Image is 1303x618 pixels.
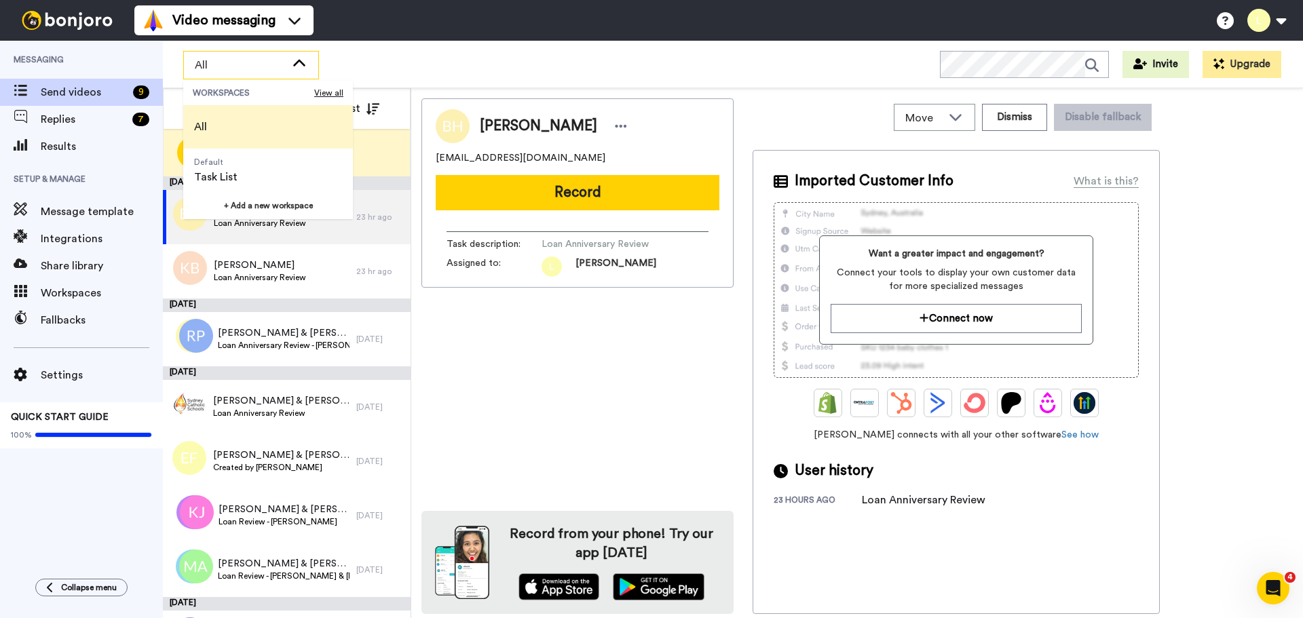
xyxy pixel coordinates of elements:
div: [DATE] [356,334,404,345]
img: cw.png [176,549,210,583]
div: 23 hr ago [356,266,404,277]
span: Loan Anniversary Review - [PERSON_NAME] & [PERSON_NAME] [218,340,350,351]
button: Record [436,175,719,210]
img: bj-logo-header-white.svg [16,11,118,30]
img: gh.png [176,319,210,353]
span: [PERSON_NAME] & [PERSON_NAME] [219,503,350,516]
span: Want a greater impact and engagement? [831,247,1081,260]
div: 23 hours ago [774,495,862,508]
span: [PERSON_NAME] & [PERSON_NAME] [213,394,350,408]
img: Drip [1037,392,1059,414]
span: Task List [194,169,238,185]
div: Loan Anniversary Review [862,492,985,508]
img: vm-color.svg [143,9,164,31]
span: Collapse menu [61,582,117,593]
div: [DATE] [356,402,404,412]
span: Connect your tools to display your own customer data for more specialized messages [831,266,1081,293]
img: download [435,526,489,599]
div: [DATE] [163,597,411,611]
span: Loan Review - [PERSON_NAME] & [PERSON_NAME] [218,571,350,581]
span: All [194,119,207,135]
div: 9 [133,85,149,99]
img: kb.png [173,251,207,285]
span: Loan Anniversary Review [542,237,671,251]
img: Image of Benjamin Ho [436,109,470,143]
span: Imported Customer Info [795,171,953,191]
span: Loan Anniversary Review [214,218,306,229]
span: WORKSPACES [193,88,314,98]
img: bh.png [173,197,207,231]
span: QUICK START GUIDE [11,412,109,422]
img: appstore [518,573,599,600]
span: Video messaging [172,11,276,30]
span: User history [795,461,873,481]
span: Assigned to: [447,256,542,277]
span: Created by [PERSON_NAME] [213,462,350,473]
img: kj.png [180,495,214,529]
span: Task description : [447,237,542,251]
img: GoHighLevel [1074,392,1095,414]
span: Loan Anniversary Review [213,408,350,419]
img: ActiveCampaign [927,392,949,414]
img: Shopify [817,392,839,414]
img: Ontraport [854,392,875,414]
img: cj.png [176,495,210,529]
span: Results [41,138,163,155]
iframe: Intercom live chat [1257,572,1289,604]
span: Integrations [41,231,163,247]
h4: Record from your phone! Try our app [DATE] [503,524,720,562]
span: [PERSON_NAME] [214,258,306,272]
div: [DATE] [163,366,411,380]
span: Move [905,110,942,126]
button: Upgrade [1203,51,1281,78]
span: Replies [41,111,127,128]
span: 100% [11,429,32,440]
a: See how [1061,430,1099,440]
div: 23 hr ago [356,212,404,223]
span: All [195,57,286,73]
span: [PERSON_NAME] & [PERSON_NAME] [218,326,350,340]
div: [DATE] [356,510,404,521]
img: playstore [613,573,704,600]
img: ma.png [179,549,213,583]
img: l.png [542,256,562,277]
span: Settings [41,367,163,383]
span: View all [314,88,343,98]
span: Loan Anniversary Review [214,272,306,283]
span: Share library [41,258,163,274]
img: Patreon [1000,392,1022,414]
img: ConvertKit [964,392,985,414]
div: [DATE] [163,176,411,190]
span: [PERSON_NAME] connects with all your other software [774,428,1139,442]
div: 7 [132,113,149,126]
button: Disable fallback [1054,104,1152,131]
img: ef.png [172,441,206,475]
div: [DATE] [356,456,404,467]
button: Connect now [831,304,1081,333]
span: Message template [41,204,163,220]
span: Send videos [41,84,128,100]
span: 4 [1285,572,1296,583]
img: Hubspot [890,392,912,414]
img: 34dbcd59-1b51-42d8-961e-bc9b83b6fdca.jpg [172,387,206,421]
button: Invite [1122,51,1189,78]
button: + Add a new workspace [183,192,353,219]
span: [PERSON_NAME] & [PERSON_NAME] [213,448,350,462]
span: Fallbacks [41,312,163,328]
div: [DATE] [356,564,404,575]
button: Dismiss [982,104,1047,131]
span: [PERSON_NAME] [480,116,597,136]
span: Default [194,157,238,168]
div: [DATE] [163,298,411,312]
span: [EMAIL_ADDRESS][DOMAIN_NAME] [436,151,605,165]
span: [PERSON_NAME] [575,256,656,277]
img: rp.png [179,319,213,353]
span: [PERSON_NAME] & [PERSON_NAME] [218,557,350,571]
span: Workspaces [41,285,163,301]
div: What is this? [1074,173,1139,189]
span: Loan Review - [PERSON_NAME] [219,516,350,527]
button: Collapse menu [35,579,128,596]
